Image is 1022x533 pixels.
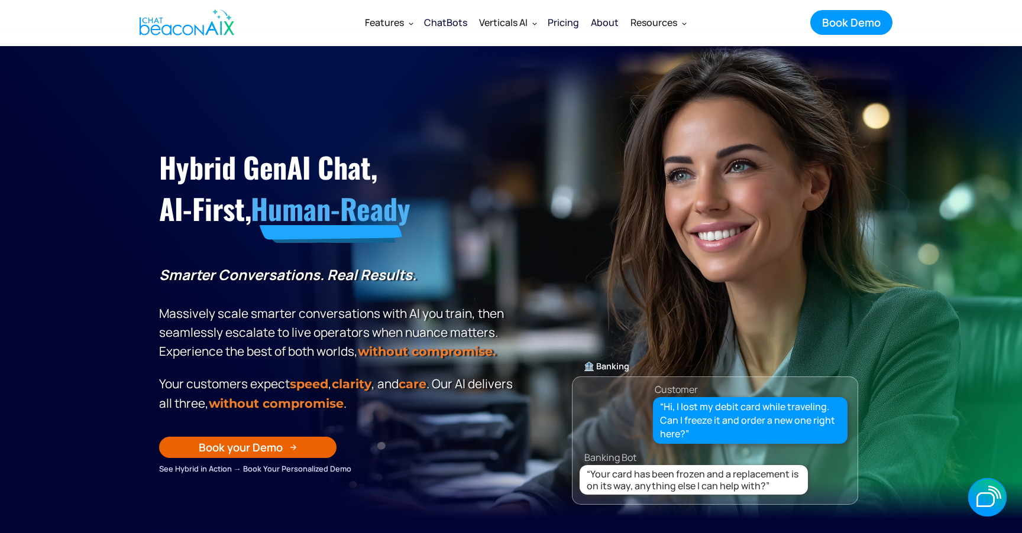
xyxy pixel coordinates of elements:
[290,444,297,451] img: Arrow
[625,8,691,37] div: Resources
[159,265,517,361] p: Massively scale smarter conversations with AI you train, then seamlessly escalate to live operato...
[660,400,841,441] div: “Hi, I lost my debit card while traveling. Can I freeze it and order a new one right here?”
[655,381,698,398] div: Customer
[548,14,579,31] div: Pricing
[159,462,517,475] div: See Hybrid in Action → Book Your Personalized Demo
[418,7,473,38] a: ChatBots
[251,187,410,229] span: Human-Ready
[810,10,892,35] a: Book Demo
[399,376,426,391] span: care
[159,265,416,284] strong: Smarter Conversations. Real Results.
[409,21,413,25] img: Dropdown
[424,14,467,31] div: ChatBots
[359,8,418,37] div: Features
[290,376,328,391] strong: speed
[630,14,677,31] div: Resources
[542,7,585,38] a: Pricing
[591,14,619,31] div: About
[532,21,537,25] img: Dropdown
[365,14,404,31] div: Features
[130,2,241,43] a: home
[332,376,371,391] span: clarity
[473,8,542,37] div: Verticals AI
[159,374,517,413] p: Your customers expect , , and . Our Al delivers all three, .
[159,437,337,458] a: Book your Demo
[682,21,687,25] img: Dropdown
[573,358,858,375] div: 🏦 Banking
[479,14,528,31] div: Verticals AI
[209,396,344,411] span: without compromise
[585,7,625,38] a: About
[159,147,517,230] h1: Hybrid GenAI Chat, AI-First,
[358,344,496,359] strong: without compromise.
[199,440,283,455] div: Book your Demo
[822,15,881,30] div: Book Demo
